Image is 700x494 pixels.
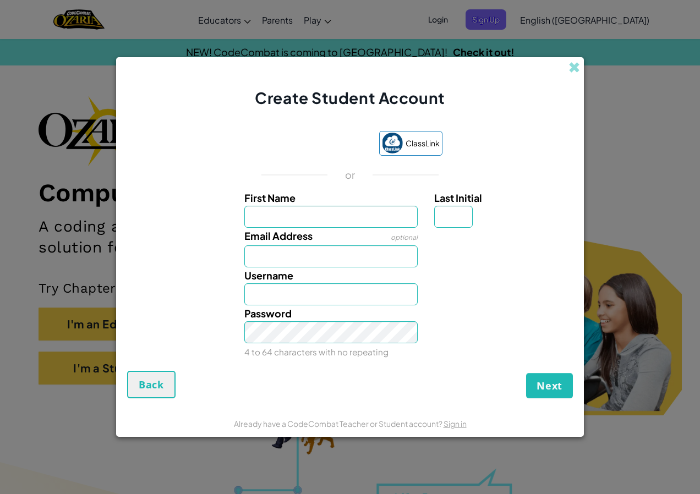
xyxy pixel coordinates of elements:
[244,191,296,204] span: First Name
[244,269,293,282] span: Username
[234,419,444,429] span: Already have a CodeCombat Teacher or Student account?
[382,133,403,153] img: classlink-logo-small.png
[434,191,482,204] span: Last Initial
[345,168,356,182] p: or
[391,233,418,241] span: optional
[139,378,164,391] span: Back
[526,373,573,398] button: Next
[474,11,689,112] iframe: Sign in with Google Dialog
[127,371,176,398] button: Back
[244,229,313,242] span: Email Address
[255,88,445,107] span: Create Student Account
[444,419,467,429] a: Sign in
[537,379,562,392] span: Next
[244,307,292,320] span: Password
[406,135,440,151] span: ClassLink
[253,132,374,156] iframe: Sign in with Google Button
[244,347,389,357] small: 4 to 64 characters with no repeating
